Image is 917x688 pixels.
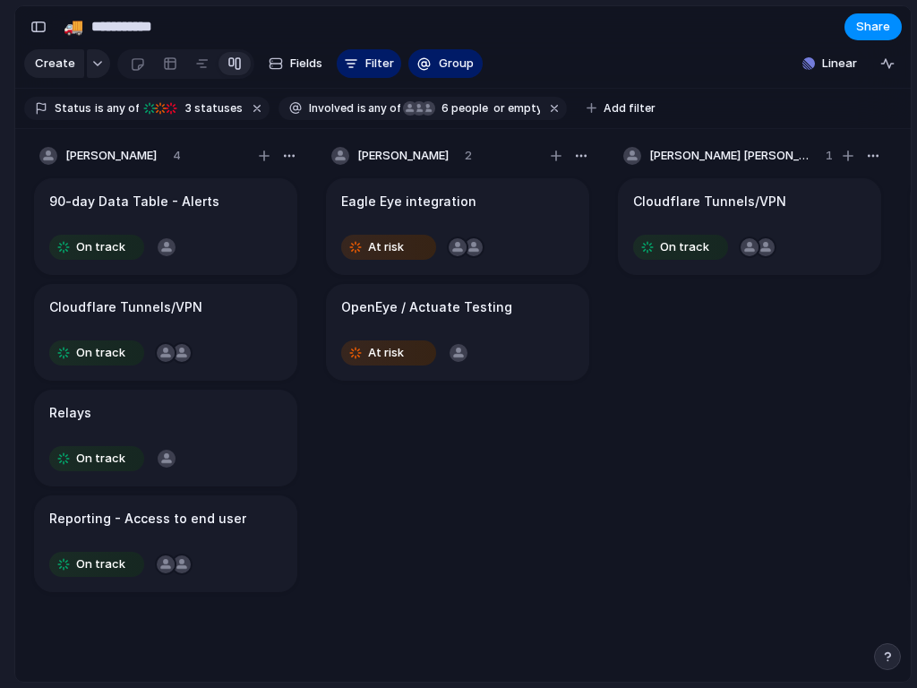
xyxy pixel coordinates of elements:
[45,233,149,262] button: On track
[856,18,890,36] span: Share
[576,96,666,121] button: Add filter
[49,509,246,529] h1: Reporting - Access to end user
[35,55,75,73] span: Create
[826,147,833,165] span: 1
[34,390,297,486] div: RelaysOn track
[633,192,786,211] h1: Cloudflare Tunnels/VPN
[436,100,488,116] span: people
[24,49,84,78] button: Create
[34,495,297,592] div: Reporting - Access to end userOn track
[357,147,449,165] span: [PERSON_NAME]
[309,100,354,116] span: Involved
[141,99,246,118] button: 3 statuses
[95,100,104,116] span: is
[261,49,330,78] button: Fields
[436,101,451,115] span: 6
[45,444,149,473] button: On track
[49,192,219,211] h1: 90-day Data Table - Alerts
[604,100,656,116] span: Add filter
[618,178,881,275] div: Cloudflare Tunnels/VPNOn track
[64,14,83,39] div: 🚚
[439,55,474,73] span: Group
[34,178,297,275] div: 90-day Data Table - AlertsOn track
[357,100,366,116] span: is
[65,147,157,165] span: [PERSON_NAME]
[76,555,125,573] span: On track
[337,233,441,262] button: At risk
[59,13,88,41] button: 🚚
[34,284,297,381] div: Cloudflare Tunnels/VPNOn track
[180,101,194,115] span: 3
[341,192,476,211] h1: Eagle Eye integration
[402,99,544,118] button: 6 peopleor empty
[91,99,142,118] button: isany of
[368,238,404,256] span: At risk
[649,147,810,165] span: [PERSON_NAME] [PERSON_NAME]
[491,100,540,116] span: or empty
[76,238,125,256] span: On track
[55,100,91,116] span: Status
[49,403,91,423] h1: Relays
[76,344,125,362] span: On track
[76,450,125,468] span: On track
[844,13,902,40] button: Share
[173,147,181,165] span: 4
[290,55,322,73] span: Fields
[354,99,405,118] button: isany of
[366,100,401,116] span: any of
[368,344,404,362] span: At risk
[337,49,401,78] button: Filter
[795,50,864,77] button: Linear
[45,550,149,579] button: On track
[326,178,589,275] div: Eagle Eye integrationAt risk
[49,297,202,317] h1: Cloudflare Tunnels/VPN
[660,238,709,256] span: On track
[337,339,441,367] button: At risk
[104,100,139,116] span: any of
[341,297,512,317] h1: OpenEye / Actuate Testing
[180,100,243,116] span: statuses
[365,55,394,73] span: Filter
[465,147,472,165] span: 2
[408,49,483,78] button: Group
[629,233,733,262] button: On track
[45,339,149,367] button: On track
[326,284,589,381] div: OpenEye / Actuate TestingAt risk
[822,55,857,73] span: Linear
